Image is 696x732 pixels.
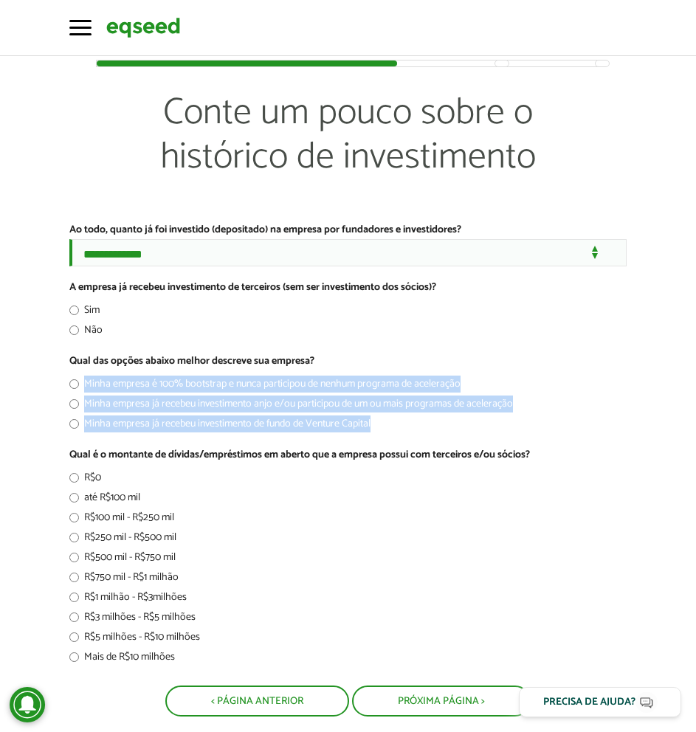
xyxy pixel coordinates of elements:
[69,305,100,320] label: Sim
[69,553,79,562] input: R$500 mil - R$750 mil
[69,399,513,414] label: Minha empresa já recebeu investimento anjo e/ou participou de um ou mais programas de aceleração
[97,91,599,224] p: Conte um pouco sobre o histórico de investimento
[69,593,79,602] input: R$1 milhão - R$3milhões
[69,305,79,315] input: Sim
[69,593,187,607] label: R$1 milhão - R$3milhões
[69,283,436,293] label: A empresa já recebeu investimento de terceiros (sem ser investimento dos sócios)?
[69,612,196,627] label: R$3 milhões - R$5 milhões
[69,379,461,394] label: Minha empresa é 100% bootstrap e nunca participou de nenhum programa de aceleração
[69,419,79,429] input: Minha empresa já recebeu investimento de fundo de Venture Capital
[69,325,103,340] label: Não
[69,513,79,522] input: R$100 mil - R$250 mil
[69,356,314,367] label: Qual das opções abaixo melhor descreve sua empresa?
[69,533,79,542] input: R$250 mil - R$500 mil
[69,225,461,235] label: Ao todo, quanto já foi investido (depositado) na empresa por fundadores e investidores?
[69,450,530,460] label: Qual é o montante de dívidas/empréstimos em aberto que a empresa possui com terceiros e/ou sócios?
[69,399,79,409] input: Minha empresa já recebeu investimento anjo e/ou participou de um ou mais programas de aceleração
[165,686,349,717] button: < Página Anterior
[69,632,79,642] input: R$5 milhões - R$10 milhões
[69,419,371,434] label: Minha empresa já recebeu investimento de fundo de Venture Capital
[69,652,175,667] label: Mais de R$10 milhões
[69,493,79,503] input: até R$100 mil
[69,513,174,528] label: R$100 mil - R$250 mil
[69,473,101,488] label: R$0
[69,573,179,587] label: R$750 mil - R$1 milhão
[69,533,176,548] label: R$250 mil - R$500 mil
[69,652,79,662] input: Mais de R$10 milhões
[69,632,200,647] label: R$5 milhões - R$10 milhões
[106,15,180,40] img: EqSeed
[69,553,176,567] label: R$500 mil - R$750 mil
[69,379,79,389] input: Minha empresa é 100% bootstrap e nunca participou de nenhum programa de aceleração
[69,612,79,622] input: R$3 milhões - R$5 milhões
[352,686,531,717] button: Próxima Página >
[69,473,79,483] input: R$0
[69,493,140,508] label: até R$100 mil
[69,573,79,582] input: R$750 mil - R$1 milhão
[69,325,79,335] input: Não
